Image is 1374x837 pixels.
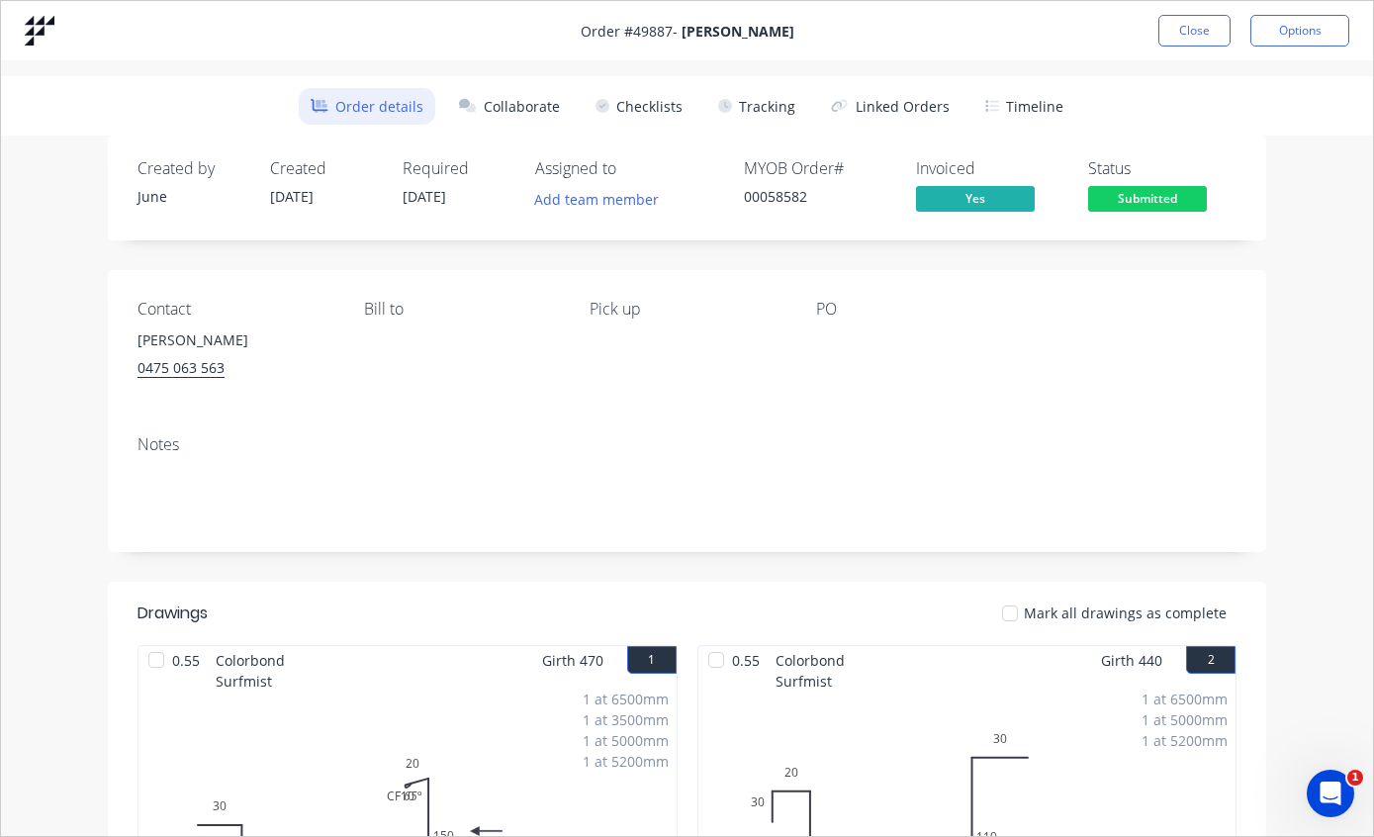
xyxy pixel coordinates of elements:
div: Invoiced [916,159,1064,178]
img: Factory [25,16,54,46]
span: Mark all drawings as complete [1024,603,1227,623]
button: Checklists [584,88,694,125]
span: Colorbond Surfmist [768,646,906,681]
div: Created by [137,159,246,178]
div: 1 at 5200mm [583,751,669,772]
div: 1 at 5200mm [1142,730,1228,751]
div: Created [270,159,379,178]
span: 0.55 [164,646,208,681]
div: [PERSON_NAME]0475 063 563 [137,326,332,390]
div: Bill to [364,300,559,319]
div: PO [816,300,1011,319]
button: Add team member [524,186,670,213]
button: Submitted [1088,186,1207,216]
iframe: Intercom live chat [1307,770,1354,817]
div: Contact [137,300,332,319]
span: Girth 440 [1101,646,1162,675]
button: 1 [627,646,677,674]
span: Girth 470 [542,646,603,675]
span: Yes [916,186,1035,211]
button: Collaborate [447,88,572,125]
div: Status [1088,159,1237,178]
div: 1 at 3500mm [583,709,669,730]
button: Tracking [706,88,807,125]
div: 1 at 6500mm [583,689,669,709]
div: Required [403,159,511,178]
div: Pick up [590,300,784,319]
button: 2 [1186,646,1236,674]
button: Close [1158,15,1231,46]
span: [DATE] [270,187,314,206]
strong: [PERSON_NAME] [682,22,794,41]
span: Order # 49887 - [581,21,794,42]
span: Colorbond Surfmist [208,646,346,681]
div: June [137,186,246,207]
div: [PERSON_NAME] [137,326,332,354]
div: 1 at 5000mm [583,730,669,751]
div: MYOB Order # [744,159,892,178]
button: Timeline [973,88,1075,125]
button: Add team member [535,186,670,213]
span: Submitted [1088,186,1207,211]
button: Linked Orders [819,88,962,125]
div: Notes [137,435,1237,454]
span: 1 [1347,770,1363,786]
div: 1 at 6500mm [1142,689,1228,709]
span: [DATE] [403,187,446,206]
button: Options [1250,15,1349,46]
div: Drawings [137,602,208,625]
button: Order details [299,88,435,125]
div: Assigned to [535,159,733,178]
span: 0.55 [724,646,768,681]
div: 1 at 5000mm [1142,709,1228,730]
div: 00058582 [744,186,892,207]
